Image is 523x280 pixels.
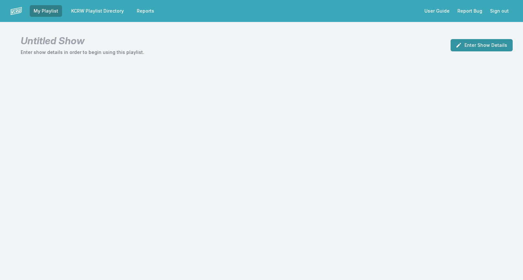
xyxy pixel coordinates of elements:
button: Enter Show Details [451,39,513,51]
a: Reports [133,5,158,17]
a: Report Bug [454,5,486,17]
a: User Guide [421,5,454,17]
img: logo-white-87cec1fa9cbef997252546196dc51331.png [10,5,22,17]
p: Enter show details in order to begin using this playlist. [21,49,144,56]
h1: Untitled Show [21,35,144,47]
button: Sign out [486,5,513,17]
a: My Playlist [30,5,62,17]
a: KCRW Playlist Directory [67,5,128,17]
